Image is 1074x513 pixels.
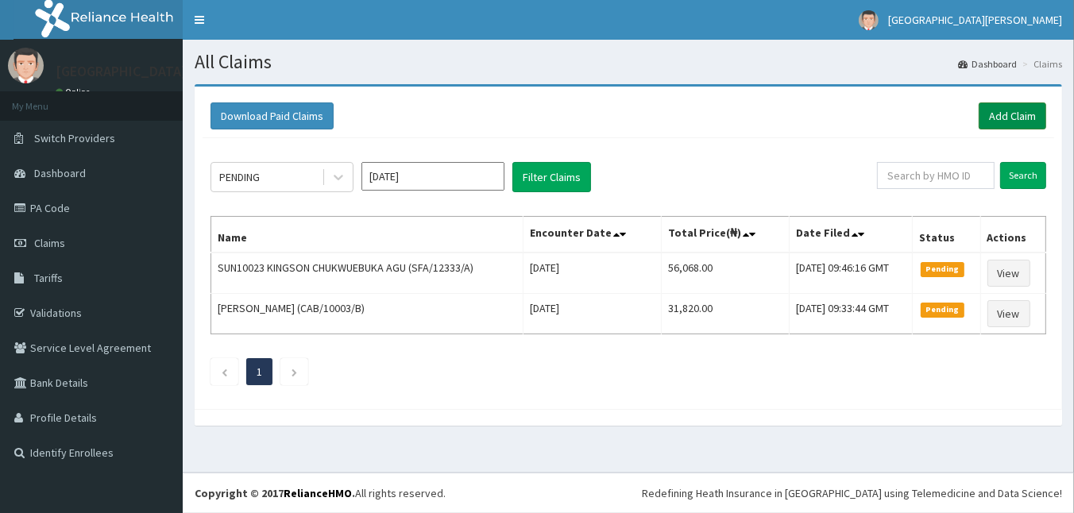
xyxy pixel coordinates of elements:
[859,10,879,30] img: User Image
[888,13,1062,27] span: [GEOGRAPHIC_DATA][PERSON_NAME]
[980,217,1045,253] th: Actions
[958,57,1017,71] a: Dashboard
[661,253,789,294] td: 56,068.00
[790,294,913,334] td: [DATE] 09:33:44 GMT
[219,169,260,185] div: PENDING
[56,64,291,79] p: [GEOGRAPHIC_DATA][PERSON_NAME]
[913,217,980,253] th: Status
[523,294,661,334] td: [DATE]
[34,131,115,145] span: Switch Providers
[34,271,63,285] span: Tariffs
[183,472,1074,513] footer: All rights reserved.
[195,52,1062,72] h1: All Claims
[291,364,298,379] a: Next page
[523,217,661,253] th: Encounter Date
[257,364,262,379] a: Page 1 is your current page
[661,217,789,253] th: Total Price(₦)
[211,102,334,129] button: Download Paid Claims
[56,87,94,98] a: Online
[211,294,523,334] td: [PERSON_NAME] (CAB/10003/B)
[284,486,352,500] a: RelianceHMO
[921,303,964,317] span: Pending
[877,162,995,189] input: Search by HMO ID
[790,217,913,253] th: Date Filed
[1000,162,1046,189] input: Search
[921,262,964,276] span: Pending
[661,294,789,334] td: 31,820.00
[979,102,1046,129] a: Add Claim
[211,217,523,253] th: Name
[642,485,1062,501] div: Redefining Heath Insurance in [GEOGRAPHIC_DATA] using Telemedicine and Data Science!
[1018,57,1062,71] li: Claims
[221,364,228,379] a: Previous page
[195,486,355,500] strong: Copyright © 2017 .
[8,48,44,83] img: User Image
[211,253,523,294] td: SUN10023 KINGSON CHUKWUEBUKA AGU (SFA/12333/A)
[790,253,913,294] td: [DATE] 09:46:16 GMT
[361,162,504,191] input: Select Month and Year
[34,166,86,180] span: Dashboard
[987,260,1030,287] a: View
[987,300,1030,327] a: View
[512,162,591,192] button: Filter Claims
[34,236,65,250] span: Claims
[523,253,661,294] td: [DATE]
